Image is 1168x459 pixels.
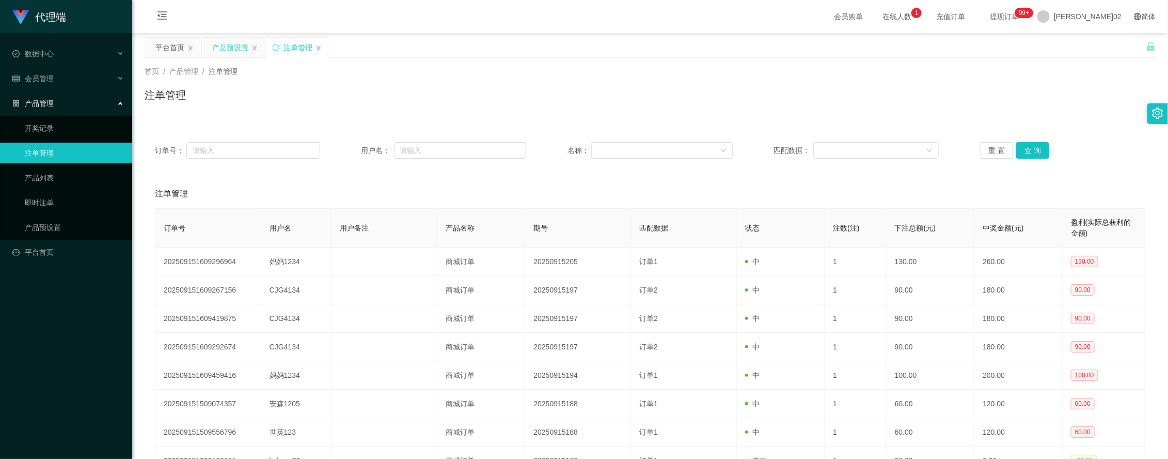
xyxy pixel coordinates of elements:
[361,145,394,156] span: 用户名：
[12,242,124,263] a: 图标： 仪表板平台首页
[895,224,936,232] span: 下注总额(元)
[1152,108,1163,119] i: 图标： 设置
[887,418,975,447] td: 60.00
[1141,12,1156,21] font: 简体
[437,333,526,361] td: 商城订单
[437,390,526,418] td: 商城订单
[394,142,527,159] input: 请输入
[155,333,261,361] td: 202509151609292674
[25,99,54,108] font: 产品管理
[974,333,1063,361] td: 180.00
[525,248,631,276] td: 20250915205
[990,12,1019,21] font: 提现订单
[825,390,886,418] td: 1
[164,224,185,232] span: 订单号
[639,314,658,323] span: 订单2
[155,38,184,57] div: 平台首页
[774,145,813,156] span: 匹配数据：
[825,418,886,447] td: 1
[155,276,261,304] td: 202509151609267156
[1071,370,1098,381] span: 100.00
[887,276,975,304] td: 90.00
[887,390,975,418] td: 60.00
[752,428,760,436] font: 中
[1071,256,1098,267] span: 130.00
[261,333,332,361] td: CJG4134
[261,248,332,276] td: 妈妈1234
[1071,341,1095,353] span: 90.00
[155,390,261,418] td: 202509151509074357
[752,314,760,323] font: 中
[525,361,631,390] td: 20250915194
[567,145,591,156] span: 名称：
[525,333,631,361] td: 20250915197
[437,248,526,276] td: 商城订单
[825,333,886,361] td: 1
[887,304,975,333] td: 90.00
[145,1,180,34] i: 图标： menu-fold
[825,361,886,390] td: 1
[833,224,859,232] span: 注数(注)
[639,343,658,351] span: 订单2
[1015,8,1033,18] sup: 1209
[12,50,20,57] i: 图标： check-circle-o
[639,257,658,266] span: 订单1
[825,304,886,333] td: 1
[25,217,124,238] a: 产品预设置
[974,276,1063,304] td: 180.00
[639,400,658,408] span: 订单1
[936,12,965,21] font: 充值订单
[926,147,933,155] i: 图标： 向下
[12,10,29,25] img: logo.9652507e.png
[163,67,165,75] span: /
[12,12,66,21] a: 代理端
[270,224,291,232] span: 用户名
[887,248,975,276] td: 130.00
[261,361,332,390] td: 妈妈1234
[752,257,760,266] font: 中
[1071,284,1095,296] span: 90.00
[720,147,727,155] i: 图标： 向下
[525,304,631,333] td: 20250915197
[35,1,66,34] h1: 代理端
[525,390,631,418] td: 20250915188
[974,304,1063,333] td: 180.00
[315,45,322,51] i: 图标： 关闭
[272,44,279,51] i: 图标： 同步
[446,224,475,232] span: 产品名称
[212,38,248,57] div: 产品预设置
[155,418,261,447] td: 202509151509556796
[145,67,159,75] span: 首页
[155,145,186,156] span: 订单号：
[25,143,124,163] a: 注单管理
[983,224,1023,232] span: 中奖金额(元)
[533,224,548,232] span: 期号
[974,390,1063,418] td: 120.00
[155,361,261,390] td: 202509151609459416
[25,192,124,213] a: 即时注单
[915,8,919,18] p: 1
[155,248,261,276] td: 202509151609296964
[209,67,238,75] span: 注单管理
[145,87,186,103] h1: 注单管理
[283,38,312,57] div: 注单管理
[980,142,1013,159] button: 重 置
[437,361,526,390] td: 商城订单
[437,304,526,333] td: 商城订单
[437,418,526,447] td: 商城订单
[437,276,526,304] td: 商城订单
[887,361,975,390] td: 100.00
[1016,142,1049,159] button: 查 询
[974,361,1063,390] td: 200.00
[1146,42,1156,51] i: 图标： 解锁
[525,418,631,447] td: 20250915188
[639,286,658,294] span: 订单2
[639,371,658,379] span: 订单1
[1071,218,1131,237] span: 盈利(实际总获利的金额)
[169,67,198,75] span: 产品管理
[25,118,124,139] a: 开奖记录
[261,276,332,304] td: CJG4134
[340,224,369,232] span: 用户备注
[251,45,258,51] i: 图标： 关闭
[25,74,54,83] font: 会员管理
